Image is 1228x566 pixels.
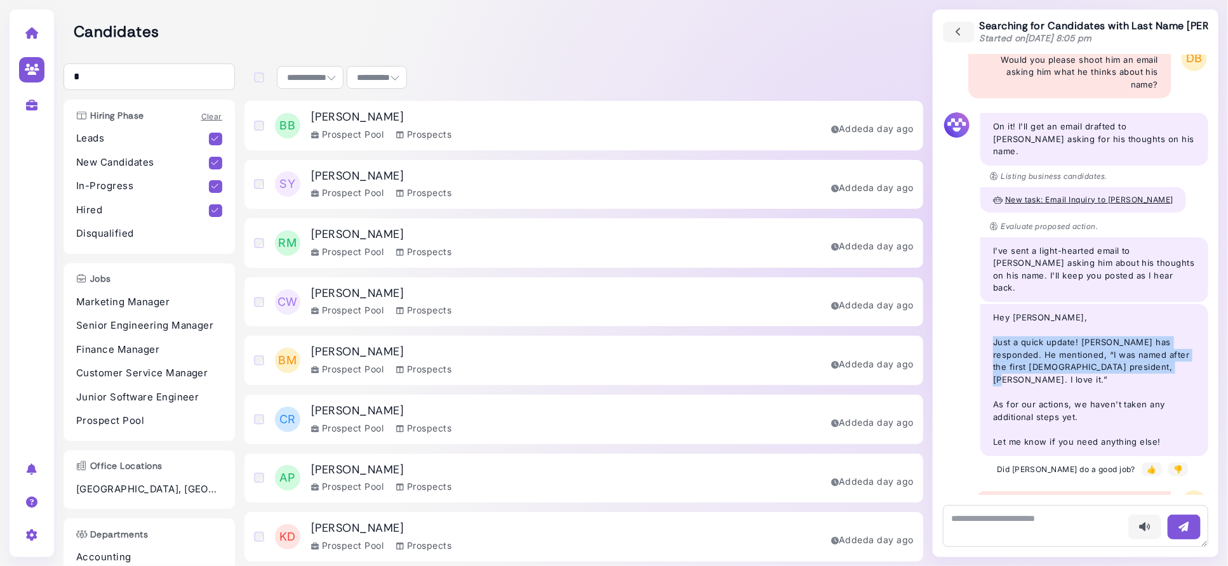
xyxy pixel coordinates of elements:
[311,404,452,418] h3: [PERSON_NAME]
[993,121,1196,158] p: On it! I'll get an email drafted to [PERSON_NAME] asking for his thoughts on his name.
[76,343,222,357] p: Finance Manager
[993,436,1196,449] p: Let me know if you need anything else!
[275,407,300,432] span: CR
[1025,32,1092,44] time: [DATE] 8:05 pm
[869,359,914,369] time: Sep 10, 2025
[311,287,452,301] h3: [PERSON_NAME]
[396,128,451,141] div: Prospects
[311,522,452,536] h3: [PERSON_NAME]
[993,195,1173,205] button: New task: Email Inquiry to [PERSON_NAME]
[396,245,451,258] div: Prospects
[980,32,1093,44] span: Started on
[831,533,914,546] div: Added
[831,181,914,194] div: Added
[311,186,384,199] div: Prospect Pool
[275,289,300,315] span: CW
[275,524,300,550] span: KD
[76,390,222,405] p: Junior Software Engineer
[76,482,222,497] p: [GEOGRAPHIC_DATA], [GEOGRAPHIC_DATA]
[993,336,1196,386] p: Just a quick update! [PERSON_NAME] has responded. He mentioned, “I was named after the first [DEM...
[311,345,452,359] h3: [PERSON_NAME]
[311,169,452,183] h3: [PERSON_NAME]
[396,186,451,199] div: Prospects
[275,465,300,490] span: AP
[76,131,209,146] p: Leads
[311,463,452,477] h3: [PERSON_NAME]
[993,246,1195,293] span: I've sent a light-hearted email to [PERSON_NAME] asking him about his thoughts on his name. I'll ...
[976,491,1171,519] div: What do you think about that response?
[869,182,914,193] time: Sep 10, 2025
[275,348,300,373] span: BM
[76,295,222,310] p: Marketing Manager
[1173,464,1183,475] div: 👎
[311,110,452,124] h3: [PERSON_NAME]
[869,476,914,487] time: Sep 10, 2025
[76,414,222,428] p: Prospect Pool
[396,362,451,376] div: Prospects
[993,398,1196,423] p: As for our actions, we haven't taken any additional steps yet.
[831,122,914,135] div: Added
[76,203,209,218] p: Hired
[311,480,384,493] div: Prospect Pool
[76,319,222,333] p: Senior Engineering Manager
[201,112,222,121] a: Clear
[396,539,451,552] div: Prospects
[1147,464,1156,475] div: 👍
[311,303,384,317] div: Prospect Pool
[76,155,209,170] p: New Candidates
[396,421,451,435] div: Prospects
[70,273,117,284] h3: Jobs
[1168,463,1188,477] button: 👎
[990,221,1098,232] p: Evaluate proposed action.
[275,171,300,197] span: SY
[831,416,914,429] div: Added
[997,464,1135,475] span: Did [PERSON_NAME] do a good job?
[396,303,451,317] div: Prospects
[1182,46,1207,71] span: DB
[76,366,222,381] p: Customer Service Manager
[311,228,452,242] h3: [PERSON_NAME]
[76,227,222,241] p: Disqualified
[831,357,914,371] div: Added
[396,480,451,493] div: Prospects
[968,46,1171,99] div: Would you please shoot him an email asking him what he thinks about his name?
[311,362,384,376] div: Prospect Pool
[1142,463,1161,477] button: 👍
[831,298,914,312] div: Added
[70,529,154,540] h3: Departments
[869,240,914,251] time: Sep 10, 2025
[1005,195,1173,204] span: New task: Email Inquiry to [PERSON_NAME]
[275,113,300,138] span: BB
[869,123,914,134] time: Sep 10, 2025
[311,245,384,258] div: Prospect Pool
[831,475,914,488] div: Added
[311,421,384,435] div: Prospect Pool
[74,23,923,41] h2: Candidates
[76,179,209,194] p: In-Progress
[869,417,914,428] time: Sep 10, 2025
[993,312,1196,324] p: Hey [PERSON_NAME],
[70,461,169,471] h3: Office Locations
[869,534,914,545] time: Sep 10, 2025
[76,550,222,565] p: Accounting
[831,239,914,253] div: Added
[70,110,150,121] h3: Hiring Phase
[275,230,300,256] span: RM
[990,171,1107,182] p: Listing business candidates.
[1182,490,1207,516] span: DB
[311,128,384,141] div: Prospect Pool
[869,299,914,310] time: Sep 10, 2025
[311,539,384,552] div: Prospect Pool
